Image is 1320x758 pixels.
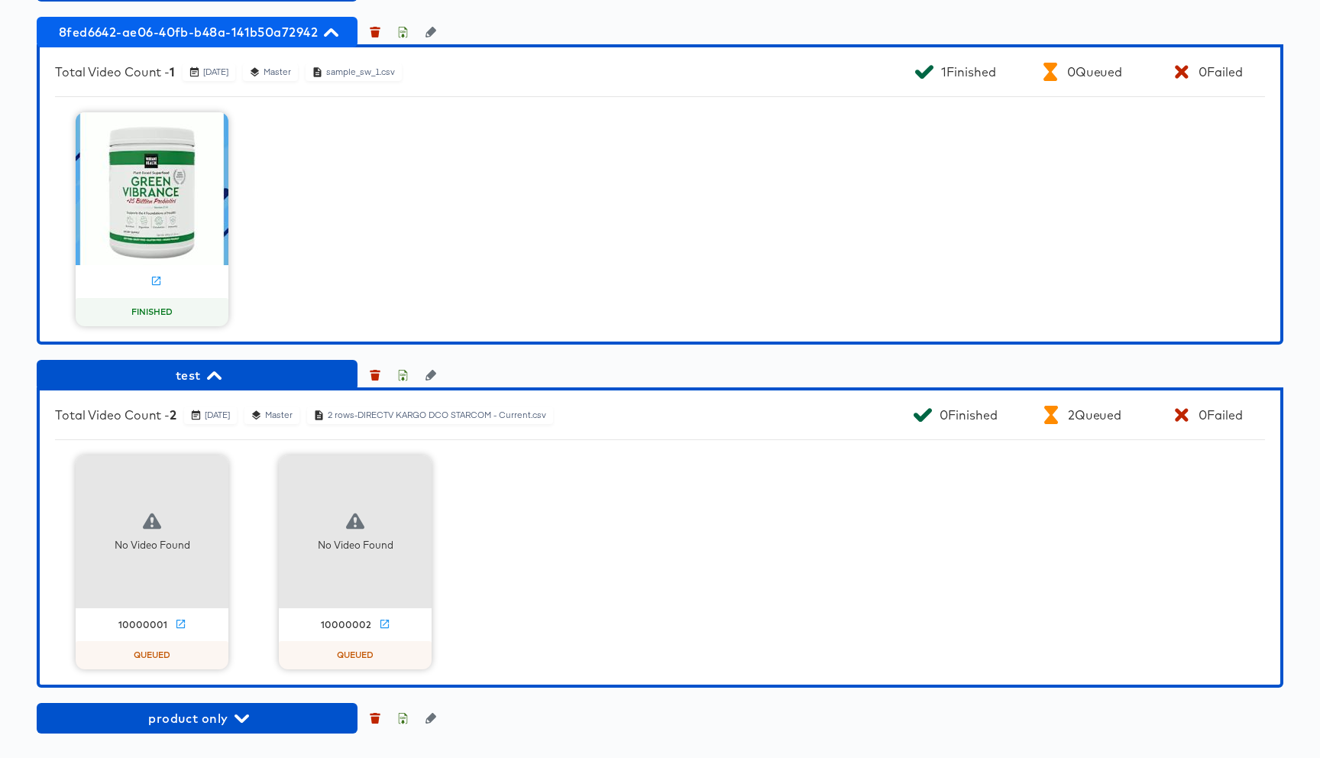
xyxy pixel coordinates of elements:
button: test [37,360,357,390]
img: thumbnail [76,112,228,265]
b: 1 [170,64,175,79]
div: 0 Finished [940,407,997,423]
div: [DATE] [202,66,229,78]
div: No Video Found [318,538,393,552]
div: sample_sw_1.csv [325,66,396,78]
div: 2 rows-DIRECTV KARGO DCO STARCOM - Current.csv [327,410,547,421]
div: No Video Found [115,538,190,552]
button: 8fed6642-ae06-40fb-b48a-141b50a72942 [37,17,357,47]
span: test [44,364,350,386]
div: [DATE] [204,410,231,421]
b: 2 [170,407,176,423]
div: 0 Failed [1199,64,1242,79]
div: 0 Queued [1067,64,1122,79]
span: FINISHED [125,306,179,319]
div: Master [263,66,292,78]
div: 10000002 [321,619,371,631]
span: product only [44,708,350,729]
div: Total Video Count - [55,64,175,79]
div: 10000001 [118,619,167,631]
div: 1 Finished [941,64,995,79]
span: 8fed6642-ae06-40fb-b48a-141b50a72942 [44,21,350,43]
span: QUEUED [331,649,380,662]
div: 0 Failed [1199,407,1242,423]
div: Total Video Count - [55,407,176,423]
div: 2 Queued [1068,407,1121,423]
button: product only [37,703,357,734]
div: Master [264,410,293,421]
span: QUEUED [128,649,176,662]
